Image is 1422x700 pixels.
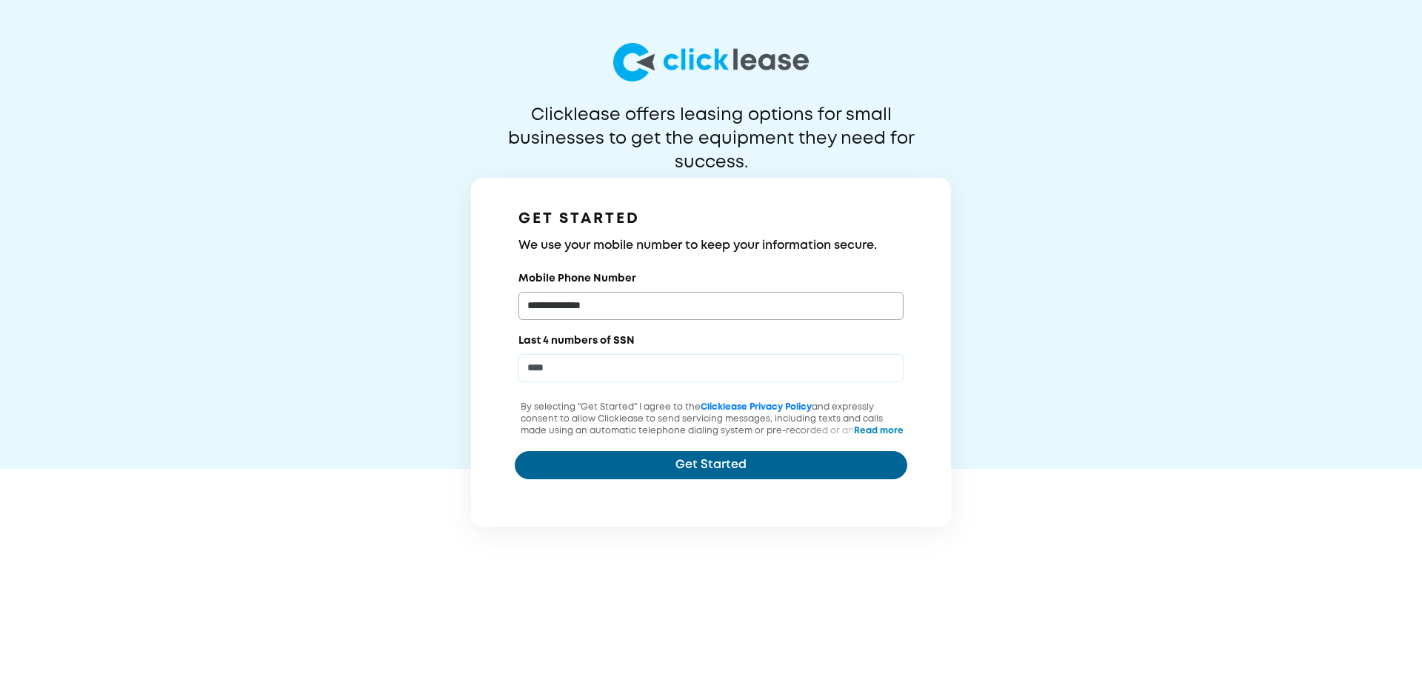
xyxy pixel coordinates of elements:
[613,43,809,81] img: logo-larg
[518,333,635,348] label: Last 4 numbers of SSN
[518,271,636,286] label: Mobile Phone Number
[515,401,907,473] p: By selecting "Get Started" I agree to the and expressly consent to allow Clicklease to send servi...
[701,403,812,411] a: Clicklease Privacy Policy
[518,237,904,255] h3: We use your mobile number to keep your information secure.
[515,451,907,479] button: Get Started
[518,207,904,231] h1: GET STARTED
[472,104,950,151] p: Clicklease offers leasing options for small businesses to get the equipment they need for success.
